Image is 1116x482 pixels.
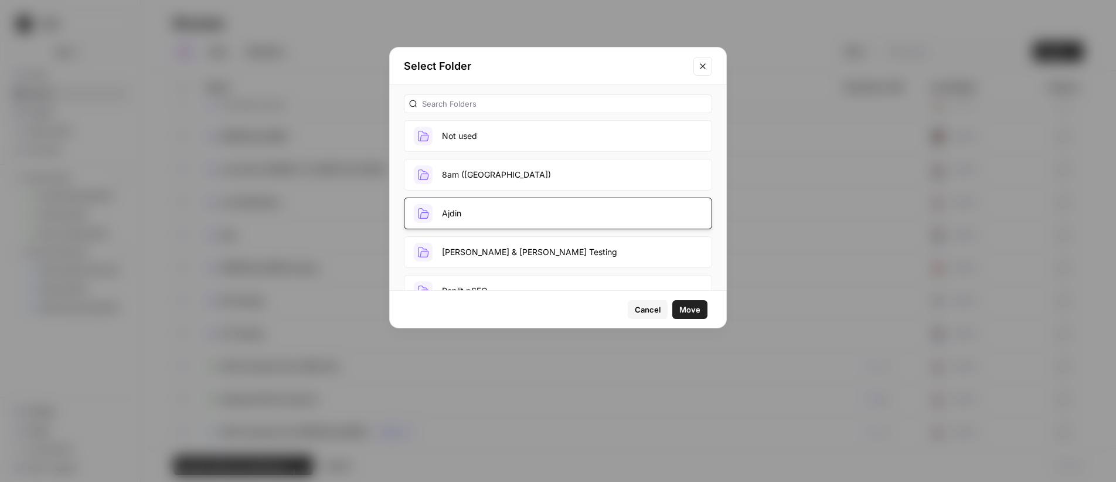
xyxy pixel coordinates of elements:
h2: Select Folder [404,58,686,74]
span: Move [679,304,700,315]
span: Cancel [635,304,661,315]
button: 8am ([GEOGRAPHIC_DATA]) [404,159,712,191]
button: Move [672,300,707,319]
button: Ajdin [404,198,712,229]
button: Close modal [693,57,712,76]
button: Cancel [628,300,668,319]
button: [PERSON_NAME] & [PERSON_NAME] Testing [404,236,712,268]
button: Not used [404,120,712,152]
button: Replit pSEO [404,275,712,307]
input: Search Folders [422,98,707,110]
